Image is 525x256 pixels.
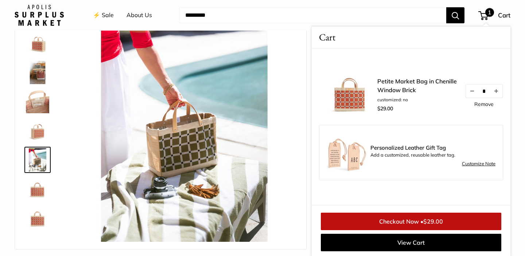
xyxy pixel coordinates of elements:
[24,88,51,115] a: Petite Market Bag in Chenille Window Brick
[24,30,51,56] a: Petite Market Bag in Chenille Window Brick
[479,9,510,21] a: 1 Cart
[24,59,51,86] a: Petite Market Bag in Chenille Window Brick
[24,147,51,173] a: Petite Market Bag in Chenille Window Brick
[474,102,494,107] a: Remove
[127,10,152,21] a: About Us
[319,30,335,44] span: Cart
[24,118,51,144] a: Petite Market Bag in Chenille Window Brick
[321,234,501,251] a: View Cart
[466,84,478,98] button: Decrease quantity by 1
[26,32,49,55] img: Petite Market Bag in Chenille Window Brick
[490,84,502,98] button: Increase quantity by 1
[26,90,49,113] img: Petite Market Bag in Chenille Window Brick
[73,20,295,242] img: Petite Market Bag in Chenille Window Brick
[26,119,49,142] img: Petite Market Bag in Chenille Window Brick
[179,7,446,23] input: Search...
[26,61,49,84] img: Petite Market Bag in Chenille Window Brick
[321,213,501,230] a: Checkout Now •$29.00
[370,145,495,151] span: Personalized Leather Gift Tag
[446,7,464,23] button: Search
[498,11,510,19] span: Cart
[377,105,393,112] span: $29.00
[377,97,458,103] li: customized: no
[478,88,490,94] input: Quantity
[462,159,495,168] a: Customize Note
[15,5,64,26] img: Apolis: Surplus Market
[370,145,495,159] div: Add a customized, reusable leather tag.
[423,218,443,225] span: $29.00
[93,10,114,21] a: ⚡️ Sale
[24,205,51,231] a: Petite Market Bag in Chenille Window Brick
[327,133,367,173] img: Luggage Tag
[377,77,458,94] a: Petite Market Bag in Chenille Window Brick
[26,177,49,201] img: Petite Market Bag in Chenille Window Brick
[485,8,494,17] span: 1
[26,148,49,172] img: Petite Market Bag in Chenille Window Brick
[24,176,51,202] a: Petite Market Bag in Chenille Window Brick
[26,206,49,230] img: Petite Market Bag in Chenille Window Brick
